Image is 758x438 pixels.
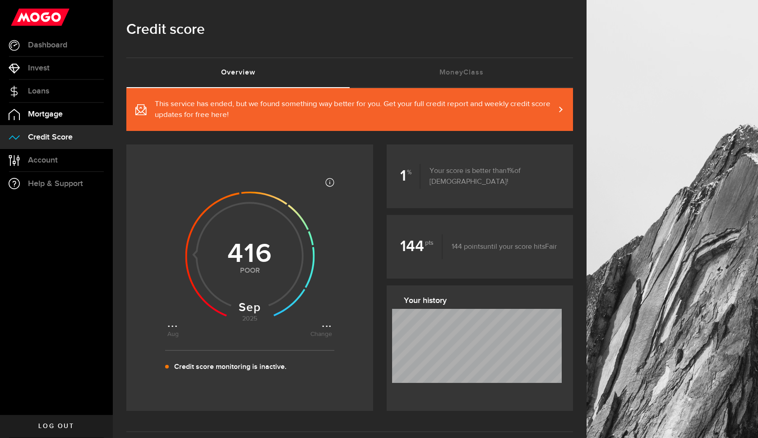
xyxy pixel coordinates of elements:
[7,4,34,31] button: Open LiveChat chat widget
[443,242,557,252] p: until your score hits
[126,58,350,87] a: Overview
[155,99,555,121] span: This service has ended, but we found something way better for you. Get your full credit report an...
[174,362,287,373] p: Credit score monitoring is inactive.
[421,166,559,187] p: Your score is better than of [DEMOGRAPHIC_DATA]!
[28,180,83,188] span: Help & Support
[350,58,573,87] a: MoneyClass
[126,57,573,88] ul: Tabs Navigation
[126,88,573,131] a: This service has ended, but we found something way better for you. Get your full credit report an...
[545,243,557,251] span: Fair
[28,41,67,49] span: Dashboard
[452,243,483,251] span: 144 points
[126,18,573,42] h1: Credit score
[28,87,49,95] span: Loans
[28,110,63,118] span: Mortgage
[28,64,50,72] span: Invest
[507,168,514,175] span: 1
[400,164,421,188] b: 1
[28,156,58,164] span: Account
[400,234,443,259] b: 144
[404,294,562,308] h3: Your history
[38,423,74,429] span: Log out
[28,133,73,141] span: Credit Score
